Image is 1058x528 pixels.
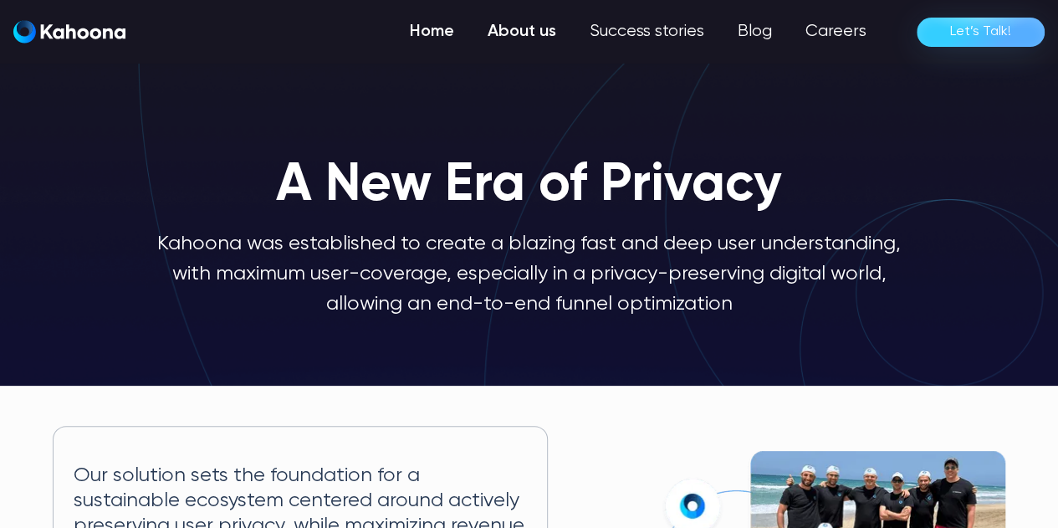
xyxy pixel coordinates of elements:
[393,15,471,49] a: Home
[950,18,1011,45] div: Let’s Talk!
[13,20,125,44] img: Kahoona logo white
[276,156,782,215] h1: A New Era of Privacy
[155,228,904,319] p: Kahoona was established to create a blazing fast and deep user understanding, with maximum user-c...
[917,18,1045,47] a: Let’s Talk!
[573,15,721,49] a: Success stories
[13,20,125,44] a: home
[721,15,789,49] a: Blog
[471,15,573,49] a: About us
[789,15,883,49] a: Careers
